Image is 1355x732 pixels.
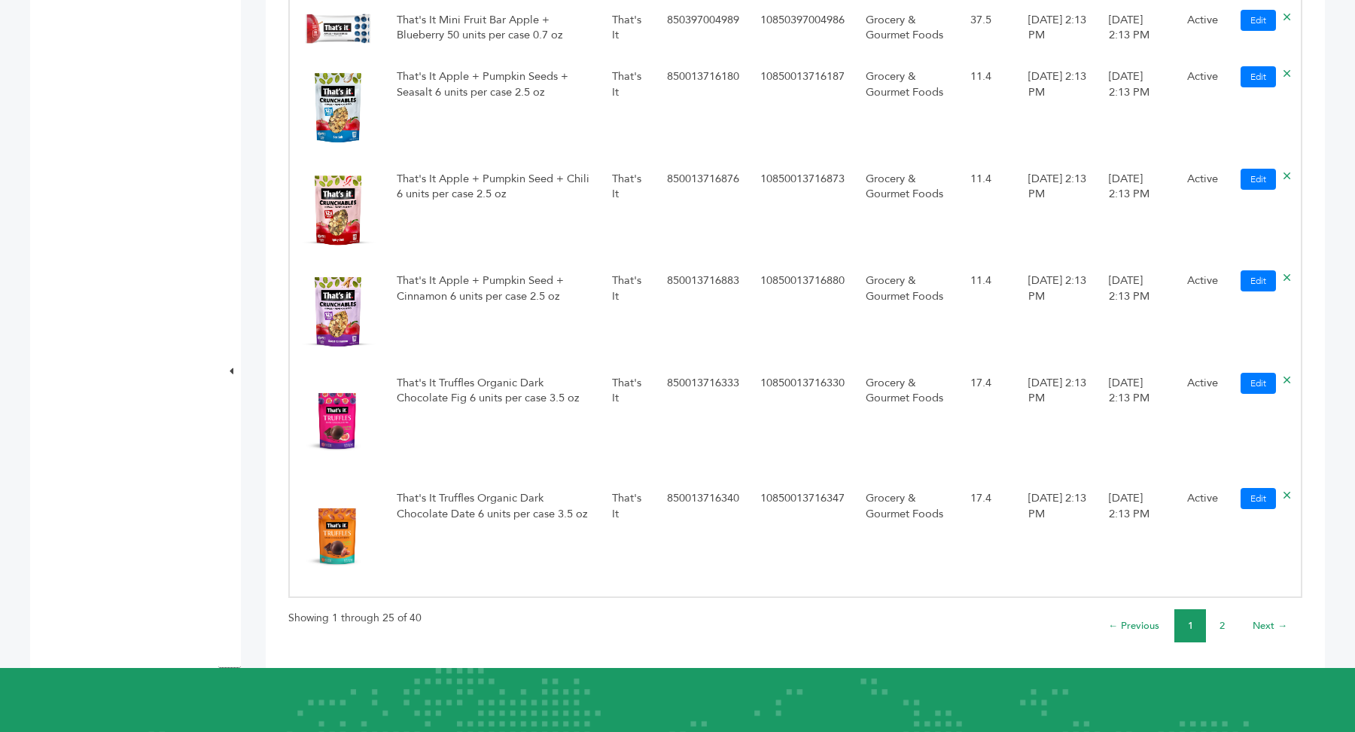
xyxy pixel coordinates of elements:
td: [DATE] 2:13 PM [1098,2,1177,59]
p: Showing 1 through 25 of 40 [288,609,422,627]
td: Grocery & Gourmet Foods [855,480,960,596]
td: That's It [601,59,656,160]
td: 10850013716330 [750,365,855,480]
td: 10850397004986 [750,2,855,59]
td: Active [1177,365,1230,480]
td: Grocery & Gourmet Foods [855,365,960,480]
img: No Image [300,377,376,465]
td: [DATE] 2:13 PM [1018,59,1099,160]
td: 10850013716347 [750,480,855,596]
a: Edit [1241,169,1276,190]
td: Active [1177,480,1230,596]
td: [DATE] 2:13 PM [1018,365,1099,480]
td: [DATE] 2:13 PM [1098,480,1177,596]
td: [DATE] 2:13 PM [1018,2,1099,59]
td: 850013716333 [656,365,750,480]
td: 850013716340 [656,480,750,596]
td: [DATE] 2:13 PM [1018,263,1099,364]
td: Active [1177,59,1230,160]
td: 37.5 [960,2,1017,59]
td: That's It Apple + Pumpkin Seeds + Seasalt 6 units per case 2.5 oz [386,59,601,160]
td: That's It Truffles Organic Dark Chocolate Date 6 units per case 3.5 oz [386,480,601,596]
a: Edit [1241,10,1276,31]
td: 850013716180 [656,59,750,160]
td: 850013716876 [656,161,750,263]
td: [DATE] 2:13 PM [1098,365,1177,480]
td: That's It Mini Fruit Bar Apple + Blueberry 50 units per case 0.7 oz [386,2,601,59]
a: Edit [1241,488,1276,509]
td: [DATE] 2:13 PM [1098,263,1177,364]
td: 10850013716873 [750,161,855,263]
td: That's It [601,2,656,59]
td: 850013716883 [656,263,750,364]
a: ← Previous [1108,619,1159,633]
td: [DATE] 2:13 PM [1098,161,1177,263]
td: That's It [601,263,656,364]
td: [DATE] 2:13 PM [1018,480,1099,596]
td: 11.4 [960,59,1017,160]
a: Next → [1253,619,1287,633]
a: 1 [1188,619,1193,633]
td: Active [1177,161,1230,263]
td: 10850013716187 [750,59,855,160]
img: No Image [300,14,376,44]
td: 17.4 [960,365,1017,480]
td: 850397004989 [656,2,750,59]
td: 17.4 [960,480,1017,596]
img: No Image [300,70,376,145]
td: Grocery & Gourmet Foods [855,59,960,160]
td: 10850013716880 [750,263,855,364]
td: That's It Truffles Organic Dark Chocolate Fig 6 units per case 3.5 oz [386,365,601,480]
img: No Image [300,274,376,349]
img: No Image [300,172,376,248]
td: 11.4 [960,161,1017,263]
td: Active [1177,2,1230,59]
td: 11.4 [960,263,1017,364]
a: Edit [1241,66,1276,87]
td: Grocery & Gourmet Foods [855,263,960,364]
a: Edit [1241,270,1276,291]
td: Grocery & Gourmet Foods [855,2,960,59]
td: That's It [601,161,656,263]
a: 2 [1219,619,1225,633]
td: Active [1177,263,1230,364]
td: That's It Apple + Pumpkin Seed + Cinnamon 6 units per case 2.5 oz [386,263,601,364]
td: Grocery & Gourmet Foods [855,161,960,263]
img: No Image [300,492,376,581]
a: Edit [1241,373,1276,394]
td: That's It Apple + Pumpkin Seed + Chili 6 units per case 2.5 oz [386,161,601,263]
td: [DATE] 2:13 PM [1018,161,1099,263]
td: [DATE] 2:13 PM [1098,59,1177,160]
td: That's It [601,365,656,480]
td: That's It [601,480,656,596]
